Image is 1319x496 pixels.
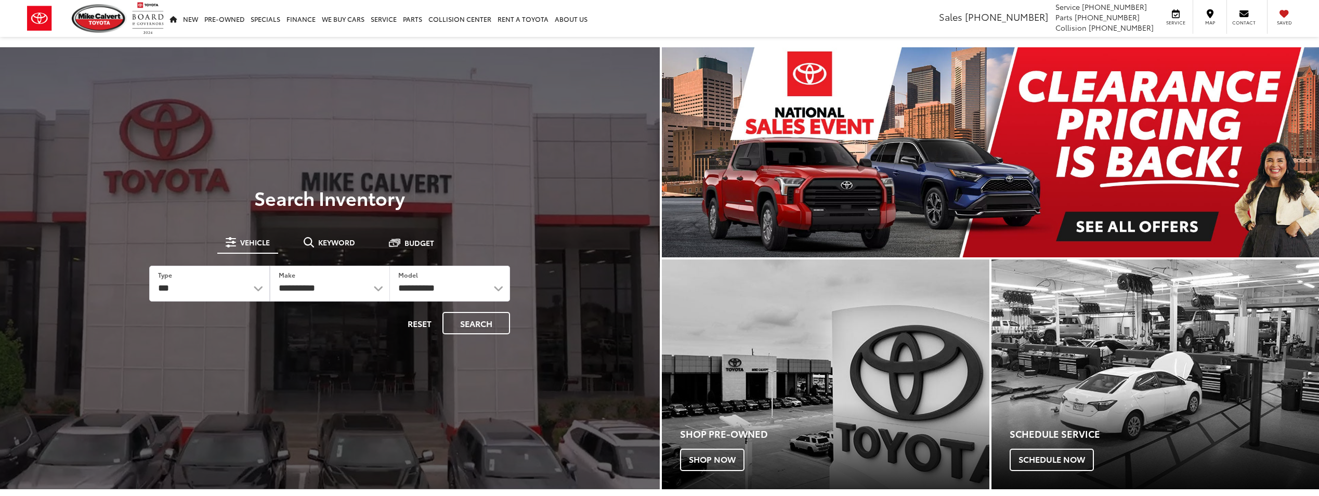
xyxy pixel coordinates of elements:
a: Schedule Service Schedule Now [991,259,1319,489]
h4: Shop Pre-Owned [680,429,989,439]
span: Map [1198,19,1221,26]
span: [PHONE_NUMBER] [1075,12,1140,22]
span: Contact [1232,19,1256,26]
span: Sales [939,10,962,23]
span: Saved [1273,19,1296,26]
span: Vehicle [240,239,270,246]
div: Toyota [991,259,1319,489]
img: Mike Calvert Toyota [72,4,127,33]
h3: Search Inventory [44,187,616,208]
span: Service [1164,19,1187,26]
span: [PHONE_NUMBER] [965,10,1048,23]
h4: Schedule Service [1010,429,1319,439]
span: Keyword [318,239,355,246]
span: Shop Now [680,449,745,471]
button: Search [442,312,510,334]
button: Reset [399,312,440,334]
span: Parts [1055,12,1073,22]
span: Budget [404,239,434,246]
div: Toyota [662,259,989,489]
span: Collision [1055,22,1087,33]
a: Shop Pre-Owned Shop Now [662,259,989,489]
span: Service [1055,2,1080,12]
label: Model [398,270,418,279]
span: [PHONE_NUMBER] [1082,2,1147,12]
span: Schedule Now [1010,449,1094,471]
span: [PHONE_NUMBER] [1089,22,1154,33]
label: Type [158,270,172,279]
label: Make [279,270,295,279]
